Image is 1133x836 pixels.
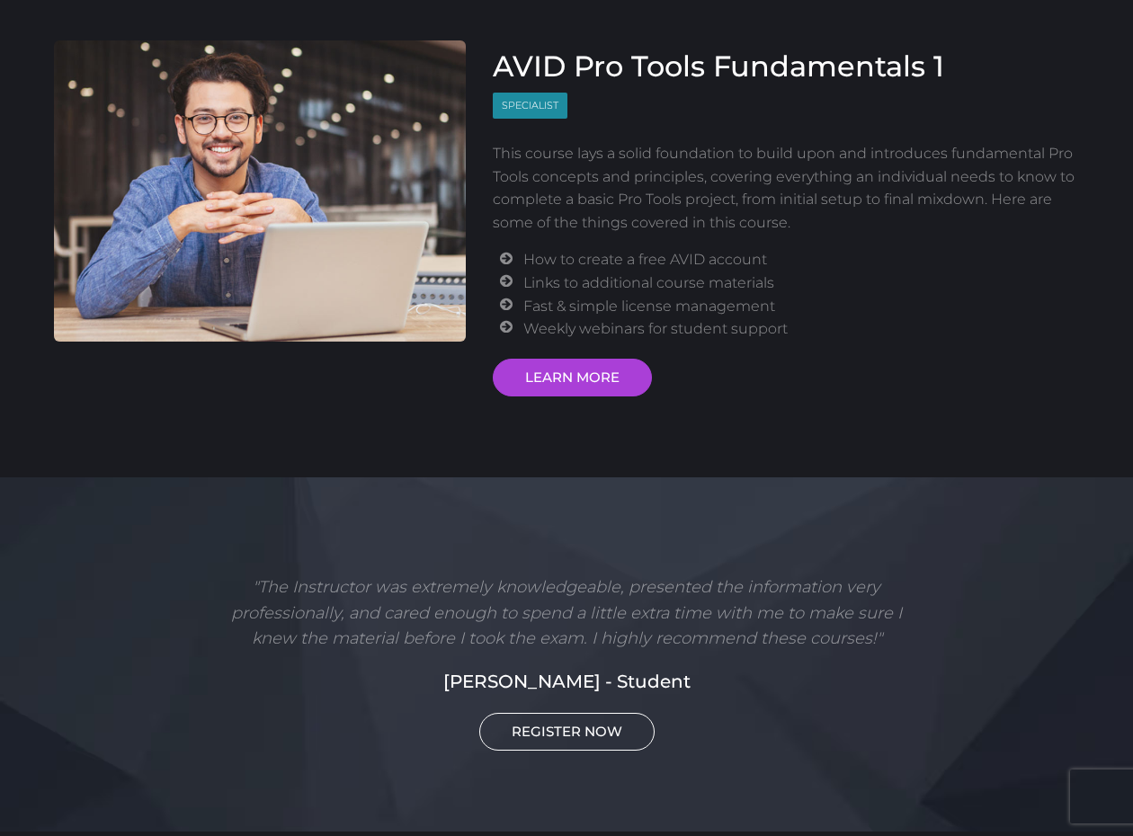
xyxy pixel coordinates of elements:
[54,40,466,342] img: AVID Pro Tools Fundamentals 1 Course
[493,49,1080,84] h3: AVID Pro Tools Fundamentals 1
[493,359,652,396] a: LEARN MORE
[54,668,1079,695] h5: [PERSON_NAME] - Student
[493,142,1080,234] p: This course lays a solid foundation to build upon and introduces fundamental Pro Tools concepts a...
[523,317,1079,341] li: Weekly webinars for student support
[523,295,1079,318] li: Fast & simple license management
[523,248,1079,271] li: How to create a free AVID account
[523,271,1079,295] li: Links to additional course materials
[208,574,925,652] p: "The Instructor was extremely knowledgeable, presented the information very professionally, and c...
[493,93,567,119] span: Specialist
[479,713,655,751] a: REGISTER NOW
